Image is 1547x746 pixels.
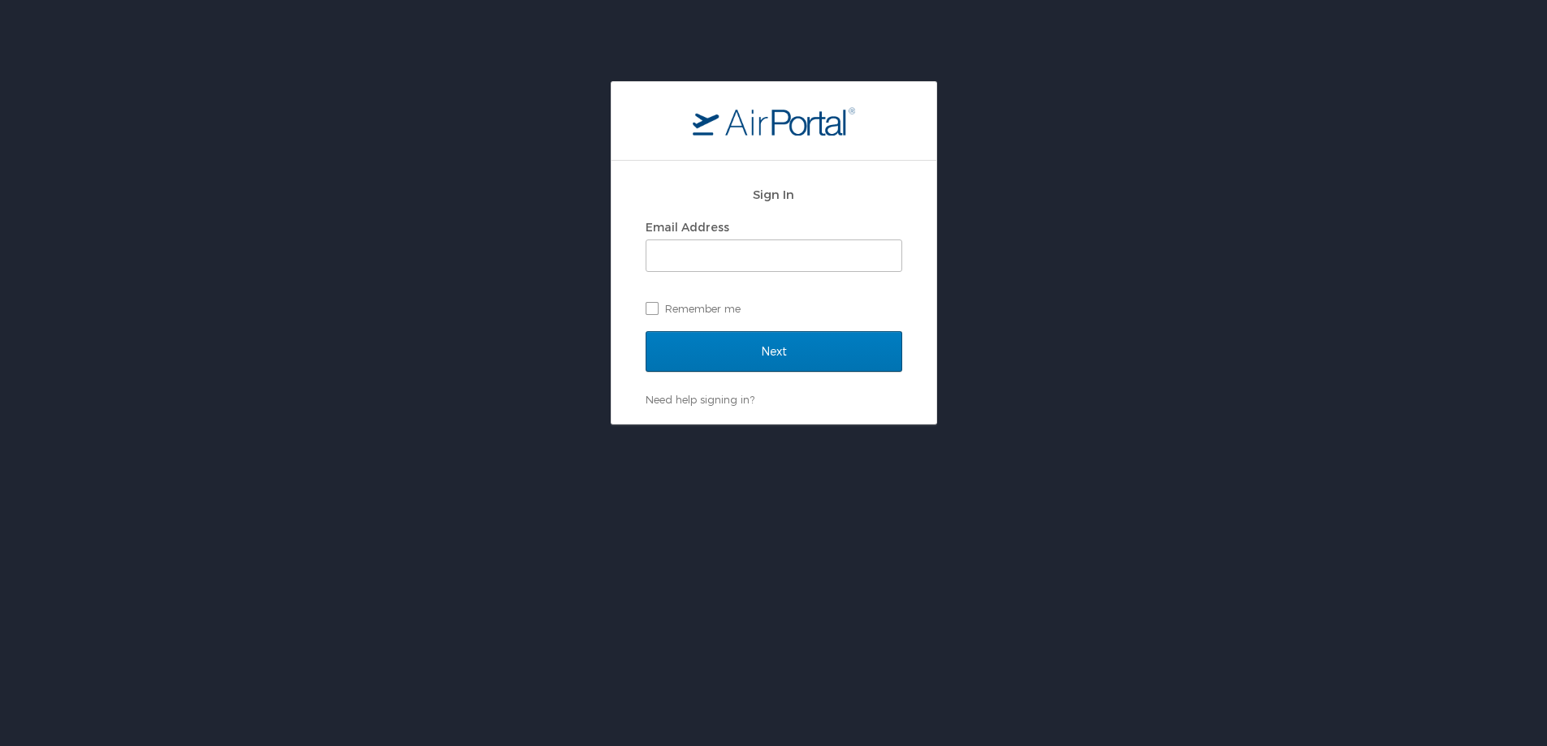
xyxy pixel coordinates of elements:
img: logo [693,106,855,136]
h2: Sign In [646,185,902,204]
a: Need help signing in? [646,393,754,406]
input: Next [646,331,902,372]
label: Email Address [646,220,729,234]
label: Remember me [646,296,902,321]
